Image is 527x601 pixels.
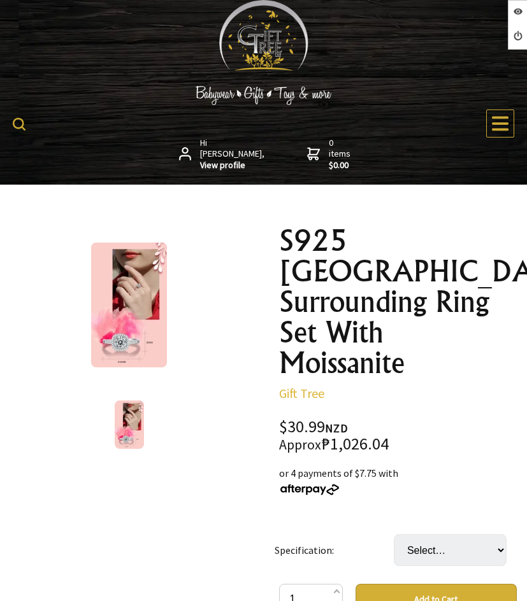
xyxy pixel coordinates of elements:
[329,160,353,171] strong: $0.00
[115,400,144,449] img: S925 Silver Ring Square Surrounding Ring Set With Moissanite
[279,225,517,378] h1: S925 [GEOGRAPHIC_DATA] Surrounding Ring Set With Moissanite
[329,137,353,171] span: 0 items
[179,138,266,171] a: Hi [PERSON_NAME],View profile
[279,419,517,453] div: $30.99 ₱1,026.04
[168,86,359,105] img: Babywear - Gifts - Toys & more
[279,385,324,401] a: Gift Tree
[325,421,348,435] span: NZD
[279,484,340,495] img: Afterpay
[13,118,25,131] img: product search
[200,138,266,171] span: Hi [PERSON_NAME],
[279,436,321,453] small: Approx
[279,465,517,496] div: or 4 payments of $7.75 with
[275,516,394,584] td: Specification:
[307,138,353,171] a: 0 items$0.00
[200,160,266,171] strong: View profile
[91,243,167,367] img: S925 Silver Ring Square Surrounding Ring Set With Moissanite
